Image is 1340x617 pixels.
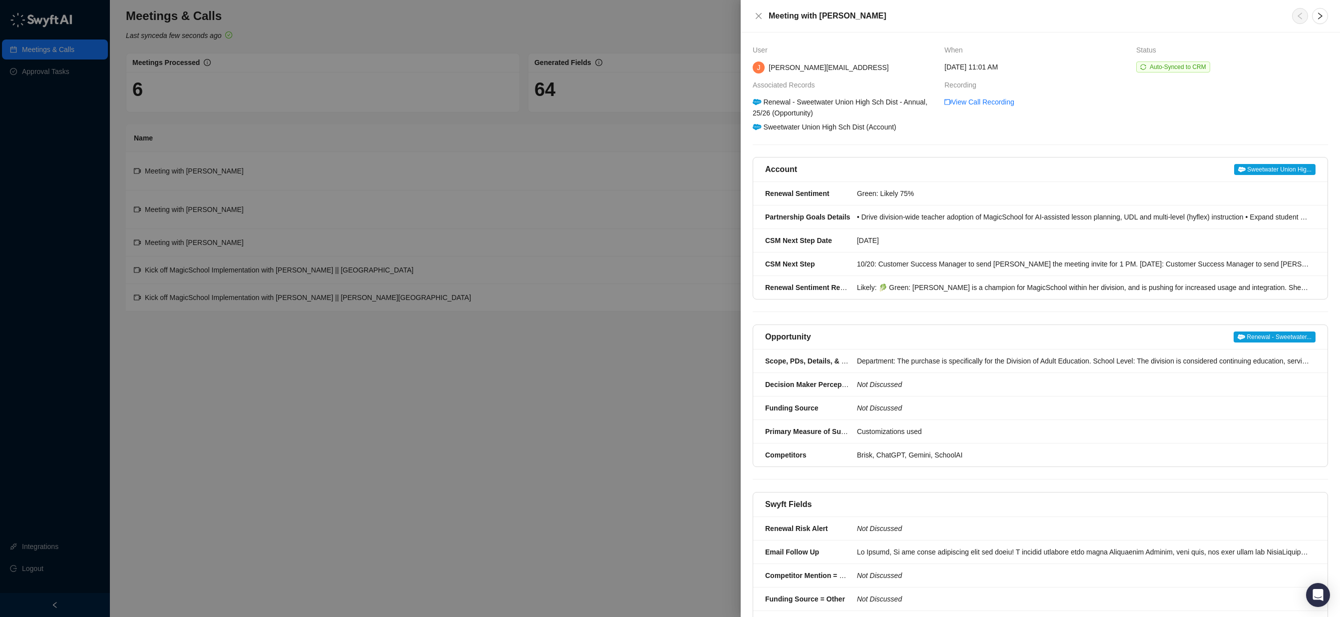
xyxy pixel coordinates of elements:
[765,236,832,244] strong: CSM Next Step Date
[755,12,763,20] span: close
[765,260,815,268] strong: CSM Next Step
[757,62,761,73] span: J
[857,404,902,412] i: Not Discussed
[765,427,861,435] strong: Primary Measure of Success
[765,548,819,556] strong: Email Follow Up
[1234,331,1316,342] span: Renewal - Sweetwater...
[765,213,850,221] strong: Partnership Goals Details
[1306,583,1330,607] div: Open Intercom Messenger
[857,188,1310,199] div: Green: Likely 75%
[857,449,1310,460] div: Brisk, ChatGPT, Gemini, SchoolAI
[944,44,968,55] span: When
[944,79,981,90] span: Recording
[857,595,902,603] i: Not Discussed
[1234,164,1316,175] span: Sweetwater Union Hig...
[857,355,1310,366] div: Department: The purchase is specifically for the Division of Adult Education. School Level: The d...
[1316,12,1324,20] span: right
[944,61,998,72] span: [DATE] 11:01 AM
[857,524,902,532] i: Not Discussed
[944,98,951,105] span: video-camera
[857,235,1310,246] div: [DATE]
[857,571,902,579] i: Not Discussed
[765,331,811,343] h5: Opportunity
[1136,44,1161,55] span: Status
[857,380,902,388] i: Not Discussed
[751,96,938,118] div: Renewal - Sweetwater Union High Sch Dist - Annual, 25/26 (Opportunity)
[765,498,812,510] h5: Swyft Fields
[1140,64,1146,70] span: sync
[765,189,829,197] strong: Renewal Sentiment
[857,211,1310,222] div: • Drive division-wide teacher adoption of MagicSchool for AI-assisted lesson planning, UDL and mu...
[944,96,1014,107] a: video-cameraView Call Recording
[753,44,773,55] span: User
[857,546,1310,557] div: Lo Ipsumd, Si ame conse adipiscing elit sed doeiu! T incidid utlabore etdo magna Aliquaenim Admin...
[1234,331,1316,343] a: Renewal - Sweetwater...
[765,163,797,175] h5: Account
[857,282,1310,293] div: Likely: 🥬 Green: [PERSON_NAME] is a champion for MagicSchool within her division, and is pushing ...
[1150,63,1206,70] span: Auto-Synced to CRM
[857,258,1310,269] div: 10/20: Customer Success Manager to send [PERSON_NAME] the meeting invite for 1 PM. [DATE]: Custom...
[1234,163,1316,175] a: Sweetwater Union Hig...
[765,524,828,532] strong: Renewal Risk Alert
[765,283,857,291] strong: Renewal Sentiment Reason
[769,63,889,71] span: [PERSON_NAME][EMAIL_ADDRESS]
[765,357,902,365] strong: Scope, PDs, Details, & Key Relationships
[765,451,806,459] strong: Competitors
[769,10,1280,22] h5: Meeting with [PERSON_NAME]
[753,79,820,90] span: Associated Records
[765,595,845,603] strong: Funding Source = Other
[765,380,908,388] strong: Decision Maker Perception of MagicSchool
[857,426,1310,437] div: Customizations used
[751,121,898,132] div: Sweetwater Union High Sch Dist (Account)
[765,404,819,412] strong: Funding Source
[765,571,858,579] strong: Competitor Mention = Other
[753,10,765,22] button: Close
